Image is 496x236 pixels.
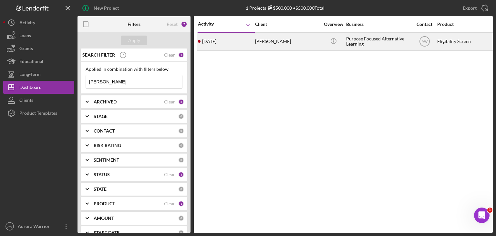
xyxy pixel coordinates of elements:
[94,143,121,148] b: RISK RATING
[178,113,184,119] div: 0
[94,216,114,221] b: AMOUNT
[178,230,184,236] div: 0
[128,36,140,45] div: Apply
[19,42,33,57] div: Grants
[94,187,107,192] b: STATE
[421,39,428,44] text: AW
[3,220,74,233] button: AWAurora Warrior
[178,128,184,134] div: 0
[94,99,117,104] b: ARCHIVED
[94,230,119,235] b: START DATE
[3,68,74,81] button: Long-Term
[164,52,175,58] div: Clear
[3,55,74,68] button: Educational
[94,2,119,15] div: New Project
[94,128,115,134] b: CONTACT
[3,16,74,29] button: Activity
[3,107,74,120] button: Product Templates
[19,55,43,70] div: Educational
[3,29,74,42] button: Loans
[346,22,411,27] div: Business
[198,21,226,27] div: Activity
[181,21,187,27] div: 7
[82,52,115,58] b: SEARCH FILTER
[412,22,437,27] div: Contact
[255,22,320,27] div: Client
[128,22,140,27] b: Filters
[463,2,477,15] div: Export
[266,5,292,11] div: $500,000
[487,208,492,213] span: 1
[321,22,346,27] div: Overview
[164,201,175,206] div: Clear
[77,2,125,15] button: New Project
[121,36,147,45] button: Apply
[7,225,12,228] text: AW
[167,22,178,27] div: Reset
[19,107,57,121] div: Product Templates
[164,99,175,104] div: Clear
[202,39,216,44] time: 2025-09-17 01:51
[3,94,74,107] button: Clients
[178,52,184,58] div: 1
[86,67,182,72] div: Applied in combination with filters below
[94,201,115,206] b: PRODUCT
[255,33,320,50] div: [PERSON_NAME]
[19,94,33,108] div: Clients
[346,33,411,50] div: Purpose Focused Alternative Learning
[19,68,41,82] div: Long-Term
[178,201,184,207] div: 1
[3,81,74,94] button: Dashboard
[164,172,175,177] div: Clear
[94,157,119,163] b: SENTIMENT
[178,215,184,221] div: 0
[19,81,42,95] div: Dashboard
[456,2,493,15] button: Export
[94,172,110,177] b: STATUS
[178,186,184,192] div: 0
[474,208,490,223] iframe: Intercom live chat
[246,5,325,11] div: 1 Projects • $500,000 Total
[16,220,58,234] div: Aurora Warrior
[3,42,74,55] button: Grants
[19,29,31,44] div: Loans
[178,172,184,177] div: 3
[19,16,35,31] div: Activity
[178,157,184,163] div: 0
[178,143,184,148] div: 0
[178,99,184,105] div: 2
[94,114,108,119] b: STAGE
